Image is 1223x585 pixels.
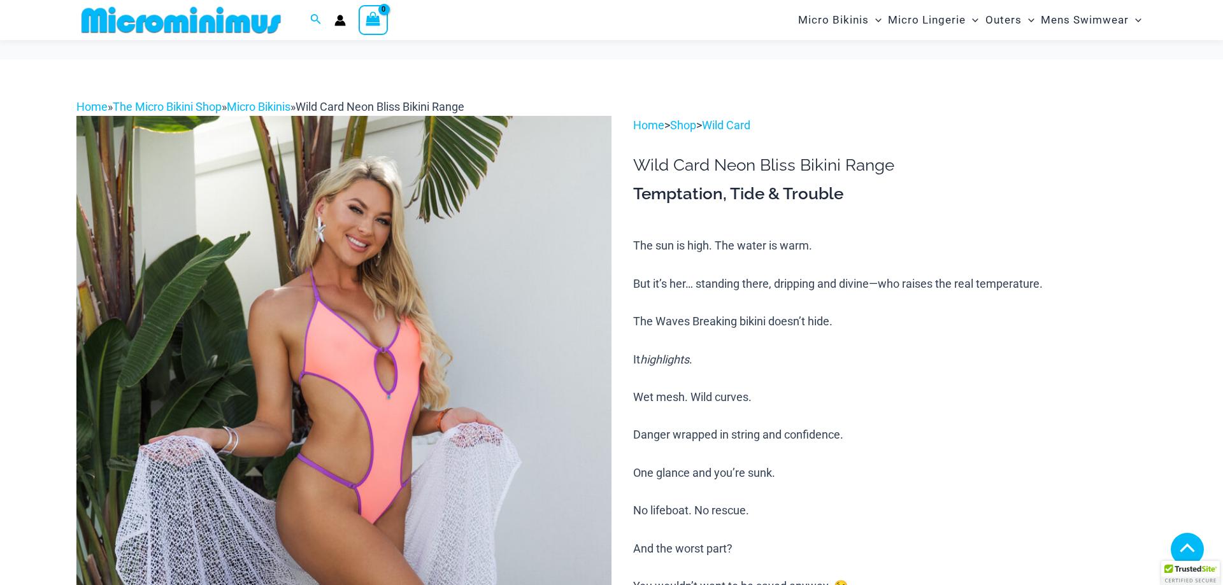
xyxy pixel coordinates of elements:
h1: Wild Card Neon Bliss Bikini Range [633,155,1147,175]
span: Outers [985,4,1022,36]
a: Micro BikinisMenu ToggleMenu Toggle [795,4,885,36]
a: Micro LingerieMenu ToggleMenu Toggle [885,4,982,36]
a: OutersMenu ToggleMenu Toggle [982,4,1038,36]
span: Micro Lingerie [888,4,966,36]
span: » » » [76,100,464,113]
span: Mens Swimwear [1041,4,1129,36]
h3: Temptation, Tide & Trouble [633,183,1147,205]
span: Menu Toggle [1022,4,1034,36]
a: Shop [670,118,696,132]
div: TrustedSite Certified [1161,561,1220,585]
span: Menu Toggle [869,4,882,36]
a: View Shopping Cart, empty [359,5,388,34]
a: The Micro Bikini Shop [113,100,222,113]
a: Micro Bikinis [227,100,290,113]
img: MM SHOP LOGO FLAT [76,6,286,34]
a: Home [76,100,108,113]
span: Wild Card Neon Bliss Bikini Range [296,100,464,113]
a: Mens SwimwearMenu ToggleMenu Toggle [1038,4,1145,36]
a: Wild Card [702,118,750,132]
i: highlights [640,353,689,366]
span: Micro Bikinis [798,4,869,36]
span: Menu Toggle [1129,4,1141,36]
nav: Site Navigation [793,2,1147,38]
a: Search icon link [310,12,322,28]
p: > > [633,116,1147,135]
a: Account icon link [334,15,346,26]
a: Home [633,118,664,132]
span: Menu Toggle [966,4,978,36]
